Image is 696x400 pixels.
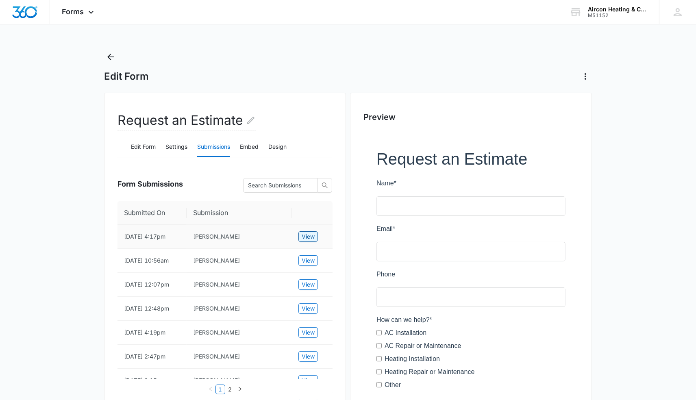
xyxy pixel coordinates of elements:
[235,385,245,394] button: right
[302,376,315,385] span: View
[298,303,318,314] button: View
[225,385,235,394] li: 2
[318,178,332,193] button: search
[216,385,225,394] a: 1
[298,327,318,338] button: View
[588,13,647,18] div: account id
[588,6,647,13] div: account name
[302,232,315,241] span: View
[302,256,315,265] span: View
[187,369,292,393] td: Beatrice Valenzuela
[187,225,292,249] td: Matteo Serena
[298,231,318,242] button: View
[187,201,292,225] th: Submission
[5,302,26,309] span: Submit
[268,137,287,157] button: Design
[117,201,187,225] th: Submitted On
[298,375,318,386] button: View
[117,321,187,345] td: [DATE] 4:19pm
[206,385,215,394] button: left
[8,231,24,241] label: Other
[235,385,245,394] li: Next Page
[8,179,50,189] label: AC Installation
[117,111,256,130] h2: Request an Estimate
[206,385,215,394] li: Previous Page
[62,7,84,16] span: Forms
[117,225,187,249] td: [DATE] 4:17pm
[165,137,187,157] button: Settings
[104,70,149,83] h1: Edit Form
[117,273,187,297] td: [DATE] 12:07pm
[197,137,230,157] button: Submissions
[117,297,187,321] td: [DATE] 12:48pm
[363,111,579,123] h2: Preview
[117,178,183,189] span: Form Submissions
[298,351,318,362] button: View
[187,321,292,345] td: Dan
[187,273,292,297] td: Isabelle Rodriguez
[117,369,187,393] td: [DATE] 2:15pm
[117,249,187,273] td: [DATE] 10:56am
[302,352,315,361] span: View
[318,182,332,189] span: search
[248,181,307,190] input: Search Submissions
[240,137,259,157] button: Embed
[161,347,265,371] iframe: reCAPTCHA
[246,111,256,130] button: Edit Form Name
[104,50,117,63] button: Back
[237,387,242,391] span: right
[131,137,156,157] button: Edit Form
[8,218,98,228] label: Heating Repair or Maintenance
[298,279,318,290] button: View
[302,280,315,289] span: View
[208,387,213,391] span: left
[579,70,592,83] button: Actions
[124,208,174,218] span: Submitted On
[298,255,318,266] button: View
[302,328,315,337] span: View
[187,297,292,321] td: Chuck Hennessee
[117,345,187,369] td: [DATE] 2:47pm
[226,385,235,394] a: 2
[302,304,315,313] span: View
[187,345,292,369] td: Tom Gockel
[187,249,292,273] td: Holly Tellez
[8,205,63,215] label: Heating Installation
[8,192,85,202] label: AC Repair or Maintenance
